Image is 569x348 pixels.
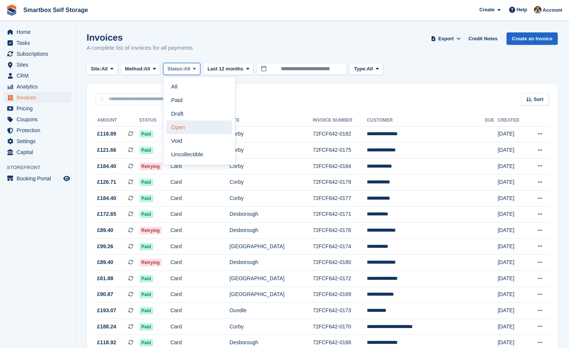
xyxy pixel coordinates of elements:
[230,206,313,223] td: Desborough
[170,238,229,255] td: Card
[139,323,153,331] span: Paid
[17,92,62,103] span: Invoices
[230,319,313,335] td: Corby
[91,65,101,73] span: Site:
[166,80,232,93] a: All
[313,191,367,207] td: 72FCF642-0177
[17,27,62,37] span: Home
[485,114,498,127] th: Due
[139,163,162,170] span: Retrying
[62,174,71,183] a: Preview store
[97,146,116,154] span: £121.66
[97,226,113,234] span: £89.40
[313,126,367,142] td: 72FCF642-0182
[4,136,71,147] a: menu
[429,32,462,45] button: Export
[170,319,229,335] td: Card
[97,130,116,138] span: £116.89
[313,142,367,159] td: 72FCF642-0175
[167,65,184,73] span: Status:
[139,211,153,218] span: Paid
[498,319,527,335] td: [DATE]
[203,63,253,75] button: Last 12 months
[367,114,485,127] th: Customer
[4,103,71,114] a: menu
[498,255,527,271] td: [DATE]
[498,271,527,287] td: [DATE]
[313,287,367,303] td: 72FCF642-0169
[230,191,313,207] td: Corby
[230,126,313,142] td: Corby
[498,174,527,191] td: [DATE]
[139,291,153,298] span: Paid
[4,81,71,92] a: menu
[230,223,313,239] td: Desborough
[17,125,62,136] span: Protection
[170,206,229,223] td: Card
[97,323,116,331] span: £188.24
[17,147,62,157] span: Capital
[166,121,232,134] a: Open
[170,287,229,303] td: Card
[313,223,367,239] td: 72FCF642-0176
[313,255,367,271] td: 72FCF642-0180
[97,243,113,250] span: £99.26
[230,238,313,255] td: [GEOGRAPHIC_DATA]
[139,339,153,346] span: Paid
[139,147,153,154] span: Paid
[170,303,229,319] td: Card
[230,142,313,159] td: Corby
[6,5,17,16] img: stora-icon-8386f47178a22dfd0bd8f6a31ec36ba5ce8667c1dd55bd0f319d3a0aa187defe.svg
[163,63,200,75] button: Status: All
[17,103,62,114] span: Pricing
[17,136,62,147] span: Settings
[170,191,229,207] td: Card
[139,227,162,234] span: Retrying
[4,38,71,48] a: menu
[354,65,367,73] span: Type:
[97,275,113,282] span: £61.88
[230,255,313,271] td: Desborough
[313,303,367,319] td: 72FCF642-0173
[17,114,62,125] span: Coupons
[170,271,229,287] td: Card
[166,148,232,161] a: Uncollectible
[97,210,116,218] span: £172.65
[170,255,229,271] td: Card
[4,27,71,37] a: menu
[438,35,454,43] span: Export
[139,114,171,127] th: Status
[534,6,542,14] img: Caren Ingold
[170,174,229,191] td: Card
[230,303,313,319] td: Oundle
[166,93,232,107] a: Paid
[498,191,527,207] td: [DATE]
[498,223,527,239] td: [DATE]
[97,290,113,298] span: £90.87
[4,114,71,125] a: menu
[87,32,193,43] h1: Invoices
[517,6,527,14] span: Help
[121,63,160,75] button: Method: All
[97,178,116,186] span: £126.71
[97,162,116,170] span: £184.40
[139,195,153,202] span: Paid
[498,238,527,255] td: [DATE]
[498,287,527,303] td: [DATE]
[4,92,71,103] a: menu
[170,223,229,239] td: Card
[7,164,75,171] span: Storefront
[498,126,527,142] td: [DATE]
[4,49,71,59] a: menu
[17,49,62,59] span: Subscriptions
[4,125,71,136] a: menu
[139,307,153,314] span: Paid
[313,114,367,127] th: Invoice Number
[101,65,108,73] span: All
[4,70,71,81] a: menu
[17,173,62,184] span: Booking Portal
[313,174,367,191] td: 72FCF642-0179
[498,142,527,159] td: [DATE]
[350,63,383,75] button: Type: All
[17,70,62,81] span: CRM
